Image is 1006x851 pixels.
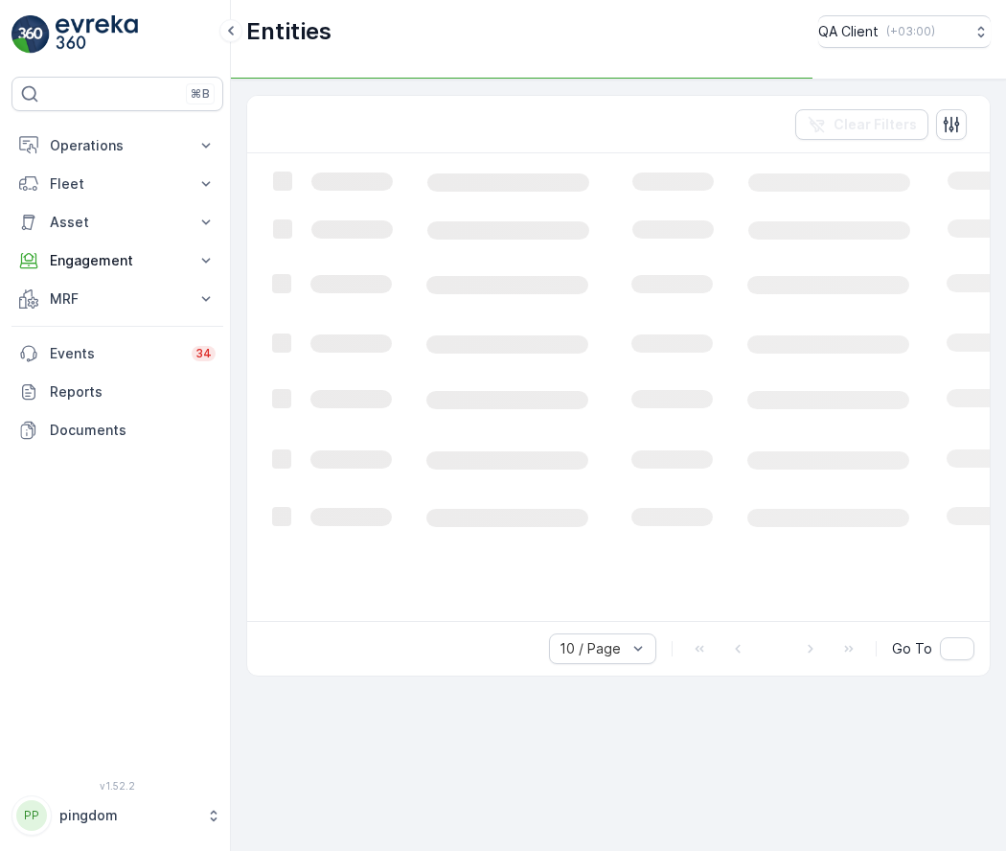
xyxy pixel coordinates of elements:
[11,780,223,792] span: v 1.52.2
[50,382,216,402] p: Reports
[818,22,879,41] p: QA Client
[834,115,917,134] p: Clear Filters
[892,639,932,658] span: Go To
[11,203,223,241] button: Asset
[11,126,223,165] button: Operations
[11,411,223,449] a: Documents
[50,421,216,440] p: Documents
[11,280,223,318] button: MRF
[50,136,185,155] p: Operations
[50,344,180,363] p: Events
[11,15,50,54] img: logo
[795,109,928,140] button: Clear Filters
[11,241,223,280] button: Engagement
[50,289,185,309] p: MRF
[246,16,332,47] p: Entities
[59,806,196,825] p: pingdom
[50,251,185,270] p: Engagement
[11,334,223,373] a: Events34
[50,174,185,194] p: Fleet
[50,213,185,232] p: Asset
[16,800,47,831] div: PP
[11,165,223,203] button: Fleet
[886,24,935,39] p: ( +03:00 )
[195,346,212,361] p: 34
[56,15,138,54] img: logo_light-DOdMpM7g.png
[818,15,991,48] button: QA Client(+03:00)
[11,373,223,411] a: Reports
[191,86,210,102] p: ⌘B
[11,795,223,836] button: PPpingdom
